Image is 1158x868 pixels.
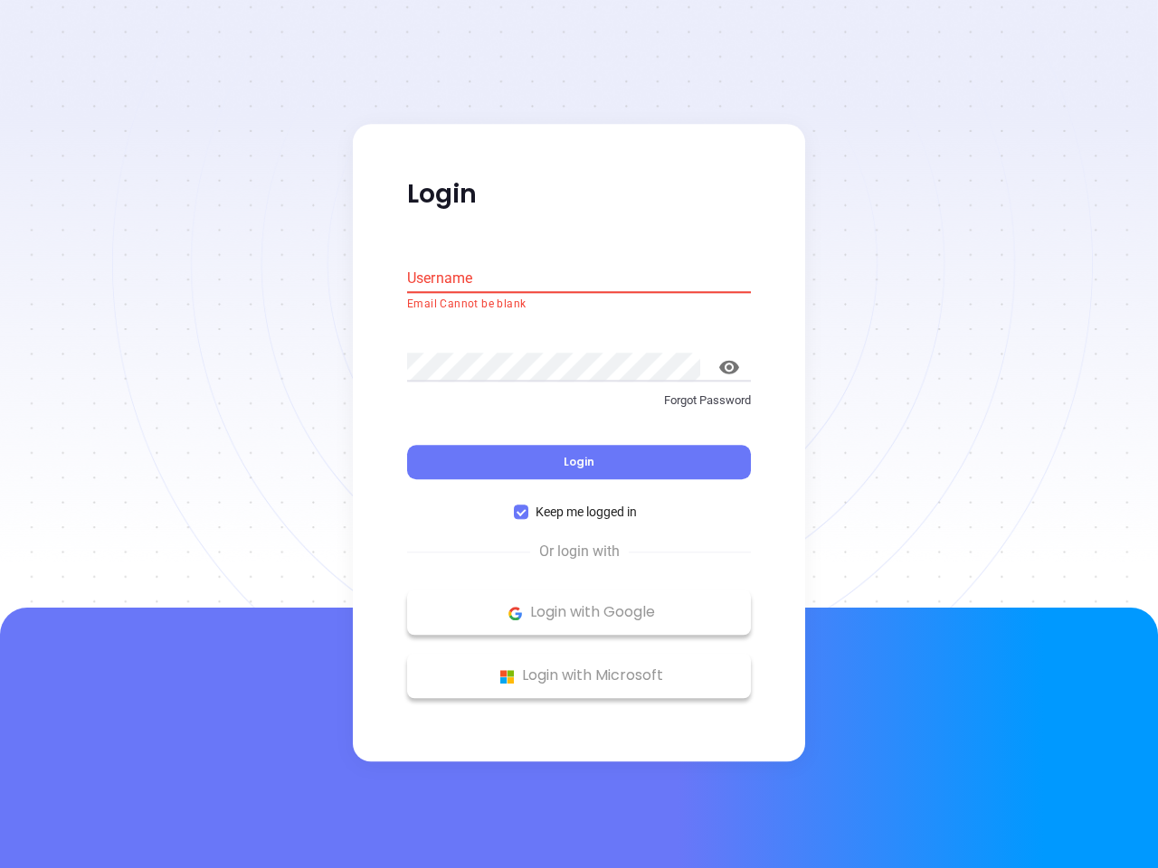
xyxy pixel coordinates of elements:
span: Or login with [530,542,629,563]
p: Forgot Password [407,392,751,410]
button: toggle password visibility [707,345,751,389]
span: Login [564,455,594,470]
span: Keep me logged in [528,503,644,523]
p: Login with Google [416,599,742,627]
button: Microsoft Logo Login with Microsoft [407,654,751,699]
p: Email Cannot be blank [407,296,751,314]
img: Google Logo [504,602,527,625]
button: Login [407,446,751,480]
p: Login [407,178,751,211]
p: Login with Microsoft [416,663,742,690]
a: Forgot Password [407,392,751,424]
img: Microsoft Logo [496,665,518,688]
button: Google Logo Login with Google [407,590,751,636]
